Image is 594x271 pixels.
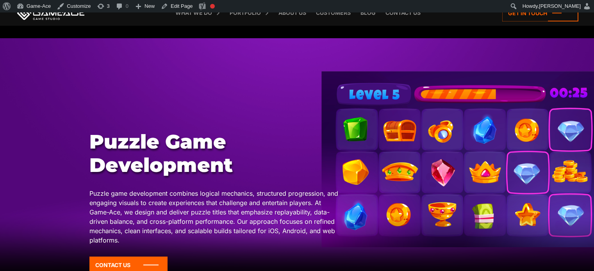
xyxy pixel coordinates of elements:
[89,189,339,245] p: Puzzle game development combines logical mechanics, structured progression, and engaging visuals ...
[210,4,215,9] div: Focus keyphrase not set
[539,3,581,9] span: [PERSON_NAME]
[502,5,578,21] a: Get in touch
[89,130,339,177] h1: Puzzle Game Development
